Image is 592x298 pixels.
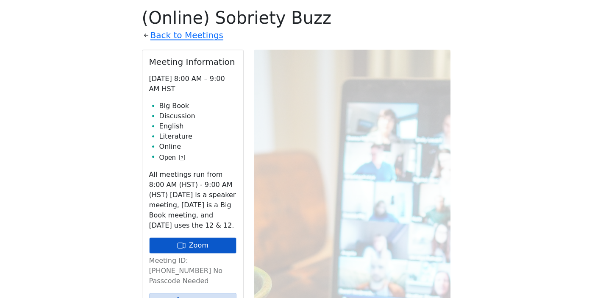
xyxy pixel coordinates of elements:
[159,142,236,152] li: Online
[149,256,236,286] p: Meeting ID: [PHONE_NUMBER] No Passcode Needed
[149,57,236,67] h2: Meeting Information
[150,28,223,43] a: Back to Meetings
[159,131,236,142] li: Literature
[159,121,236,131] li: English
[149,170,236,231] p: All meetings run from 8:00 AM (HST) - 9:00 AM (HST) [DATE] is a speaker meeting, [DATE] is a Big ...
[149,237,236,253] a: Zoom
[159,101,236,111] li: Big Book
[159,153,176,163] span: Open
[149,74,236,94] p: [DATE] 8:00 AM – 9:00 AM HST
[159,153,185,163] button: Open
[159,111,236,121] li: Discussion
[142,8,450,28] h1: (Online) Sobriety Buzz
